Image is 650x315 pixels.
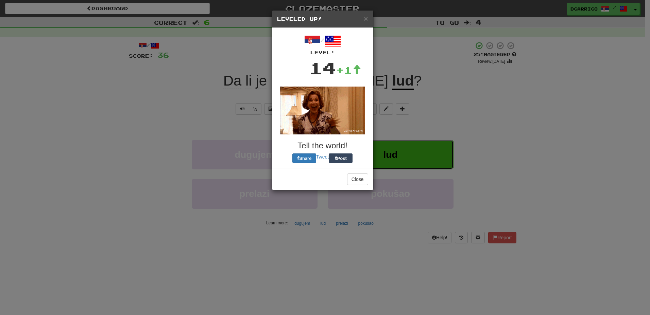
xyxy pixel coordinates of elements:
[316,154,329,160] a: Tweet
[277,33,368,56] div: /
[292,153,316,163] button: Share
[347,173,368,185] button: Close
[364,15,368,22] button: Close
[309,56,336,80] div: 14
[277,49,368,56] div: Level:
[280,87,365,134] img: lucille-bluth-8f3fd88a9e1d39ebd4dcae2a3c7398930b7aef404e756e0a294bf35c6fedb1b1.gif
[277,16,368,22] h5: Leveled Up!
[329,153,353,163] button: Post
[336,63,361,77] div: +1
[364,15,368,22] span: ×
[277,141,368,150] h3: Tell the world!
